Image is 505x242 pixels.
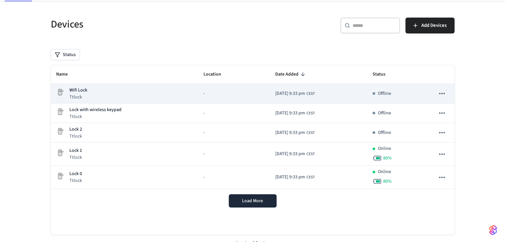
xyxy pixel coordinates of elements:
[56,172,64,180] img: Placeholder Lock Image
[56,88,64,96] img: Placeholder Lock Image
[69,126,82,133] p: Lock 2
[69,106,122,113] p: Lock with wireless keypad
[405,18,455,33] button: Add Devices
[204,90,205,97] span: -
[383,178,392,185] span: 80 %
[275,90,315,97] div: Europe/Rome
[275,129,315,136] div: Europe/Rome
[306,151,315,157] span: CEST
[69,170,82,177] p: Lock 0
[489,225,497,235] img: SeamLogoGradient.69752ec5.svg
[421,21,447,30] span: Add Devices
[383,155,392,161] span: 80 %
[373,69,394,80] span: Status
[69,113,122,120] p: Ttlock
[275,69,307,80] span: Date Added
[69,154,82,161] p: Ttlock
[378,168,391,175] p: Online
[69,87,87,94] p: Wifi Lock
[69,133,82,140] p: Ttlock
[51,49,80,60] button: Status
[306,91,315,97] span: CEST
[204,110,205,117] span: -
[204,69,230,80] span: Location
[378,90,391,97] p: Offline
[306,110,315,116] span: CEST
[204,174,205,181] span: -
[275,151,305,157] span: [DATE] 9:33 pm
[51,18,249,31] h5: Devices
[275,174,315,181] div: Europe/Rome
[275,110,315,117] div: Europe/Rome
[242,198,263,204] span: Load More
[275,174,305,181] span: [DATE] 9:33 pm
[275,110,305,117] span: [DATE] 9:33 pm
[56,108,64,116] img: Placeholder Lock Image
[229,194,277,208] button: Load More
[204,151,205,157] span: -
[56,69,76,80] span: Name
[69,94,87,100] p: Ttlock
[56,127,64,135] img: Placeholder Lock Image
[275,90,305,97] span: [DATE] 9:33 pm
[69,147,82,154] p: Lock 1
[306,174,315,180] span: CEST
[56,149,64,157] img: Placeholder Lock Image
[275,151,315,157] div: Europe/Rome
[69,177,82,184] p: Ttlock
[378,145,391,152] p: Online
[275,129,305,136] span: [DATE] 9:33 pm
[204,129,205,136] span: -
[378,110,391,117] p: Offline
[51,65,455,189] table: sticky table
[378,129,391,136] p: Offline
[306,130,315,136] span: CEST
